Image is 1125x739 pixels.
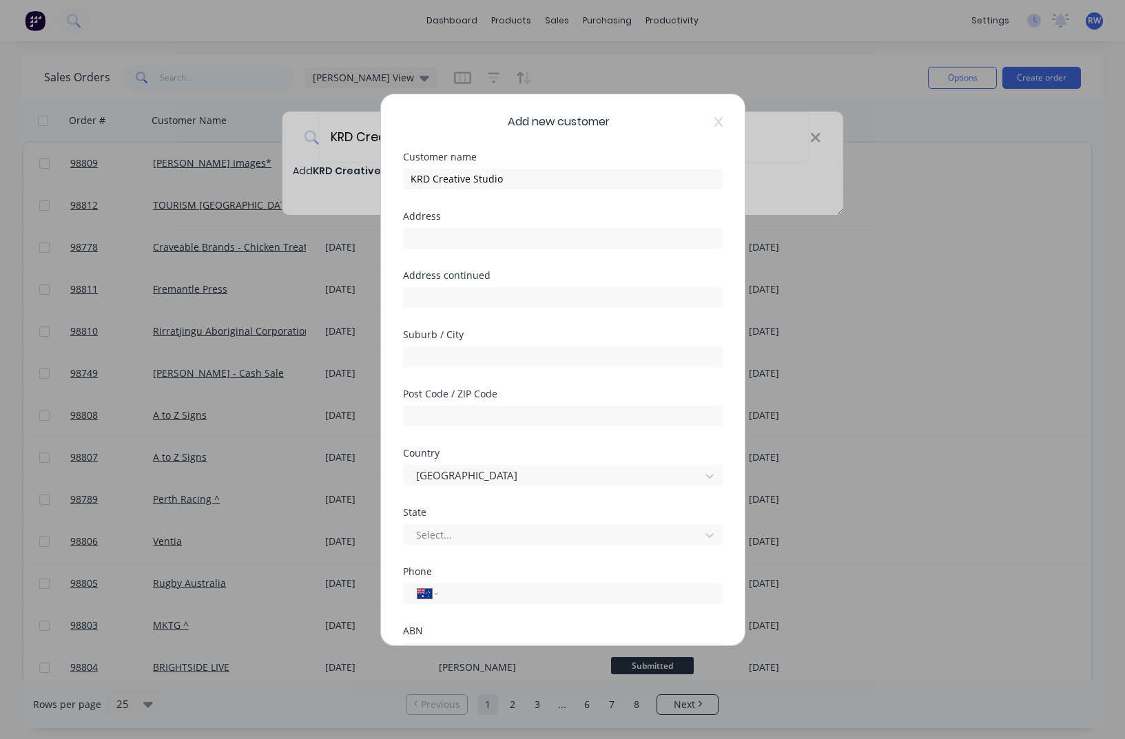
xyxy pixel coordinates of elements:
div: State [403,508,723,517]
div: Post Code / ZIP Code [403,389,723,399]
div: Address continued [403,271,723,280]
div: ABN [403,626,723,636]
div: Address [403,211,723,221]
div: Phone [403,567,723,576]
div: Suburb / City [403,330,723,340]
span: Add new customer [508,114,610,130]
div: Country [403,448,723,458]
div: Customer name [403,152,723,162]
